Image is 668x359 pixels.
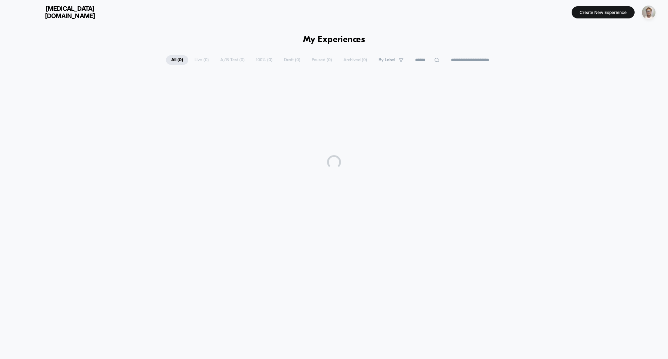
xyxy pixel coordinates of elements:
img: ppic [642,6,655,19]
button: [MEDICAL_DATA][DOMAIN_NAME] [10,5,114,20]
button: ppic [640,5,658,19]
span: [MEDICAL_DATA][DOMAIN_NAME] [28,5,112,19]
span: All ( 0 ) [166,55,188,65]
h1: My Experiences [303,35,365,45]
button: Create New Experience [572,6,635,18]
span: By Label [379,57,395,63]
